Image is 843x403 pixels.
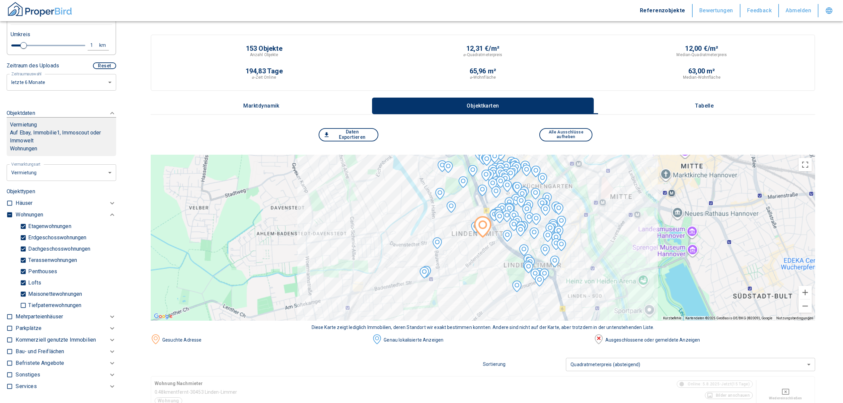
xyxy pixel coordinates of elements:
[760,388,811,396] button: Deselect for this search
[16,346,116,358] div: Bau- und Freiflächen
[463,52,502,58] p: ⌀-Quadratmeterpreis
[683,74,721,80] p: Median-Wohnfläche
[27,303,81,308] p: Tiefpaterrewohnungen
[243,103,279,109] p: Marktdynamik
[16,336,96,344] p: Kommerziell genutzte Immobilien
[705,392,753,399] button: Bilder anschauen
[483,361,566,368] p: Sortierung
[16,359,64,367] p: Befristete Angebote
[246,45,282,52] p: 153 Objekte
[10,145,113,153] p: Wohnungen
[16,313,63,321] p: Mehrparteienhäuser
[688,68,715,74] p: 63,00 m²
[382,337,593,344] div: Genau lokalisierte Anzeigen
[27,224,71,229] p: Etagenwohnungen
[470,68,497,74] p: 65,96 m²
[372,334,382,344] img: image
[151,324,815,331] div: Diese Karte zeigt lediglich Immobilien, deren Standort wir exakt bestimmen konnten. Andere sind n...
[676,52,727,58] p: Median-Quadratmeterpreis
[27,269,57,274] p: Penthouses
[10,121,37,129] p: Vermietung
[799,299,812,313] button: Verkleinern
[16,324,41,332] p: Parkplätze
[16,211,43,219] p: Wohnungen
[16,209,116,221] div: Wohnungen
[16,369,116,381] div: Sonstiges
[594,334,604,344] img: image
[663,316,681,321] button: Kurzbefehle
[151,334,161,344] img: image
[16,198,116,209] div: Häuser
[16,371,40,379] p: Sonstiges
[7,188,116,196] p: Objekttypen
[16,358,116,369] div: Befristete Angebote
[633,4,693,17] button: Referenzobjekte
[16,311,116,323] div: Mehrparteienhäuser
[152,312,174,321] img: Google
[776,316,813,320] a: Nutzungsbedingungen
[161,337,372,344] div: Gesuchte Adresse
[740,4,779,17] button: Feedback
[688,103,721,109] p: Tabelle
[89,41,101,49] div: 1
[779,4,818,17] button: Abmelden
[155,389,190,396] p: 0.48 km entfernt -
[685,45,718,52] p: 12,00 €/m²
[7,1,73,20] button: ProperBird Logo and Home Button
[7,1,73,18] img: ProperBird Logo and Home Button
[799,286,812,299] button: Vergrößern
[27,258,77,263] p: Terassenwohnungen
[252,74,276,80] p: ⌀-Zeit Online
[16,199,33,207] p: Häuser
[16,348,64,356] p: Bau- und Freiflächen
[7,164,116,181] div: letzte 6 Monate
[16,334,116,346] div: Kommerziell genutzte Immobilien
[155,380,503,387] p: Wohnung Nachmieter
[27,280,41,285] p: Lofts
[101,41,107,49] div: km
[466,103,499,109] p: Objektkarten
[7,62,59,70] p: Zeitraum des Uploads
[466,45,499,52] p: 12,31 €/m²
[151,98,815,114] div: wrapped label tabs example
[27,291,82,297] p: Maisonettewohnungen
[799,158,812,171] button: Vollbildansicht ein/aus
[769,396,780,401] p: Wieder
[27,235,86,240] p: Erdgeschosswohnungen
[93,62,116,69] button: Reset
[7,73,116,91] div: letzte 6 Monate
[693,4,740,17] button: Bewertungen
[246,68,283,74] p: 194,83 Tage
[27,246,90,252] p: Dachgeschosswohnungen
[7,109,35,117] p: Objektdaten
[539,128,592,141] button: Alle Ausschlüsse aufheben
[7,103,116,163] div: ObjektdatenVermietungAuf Ebay, Immobilie1, Immoscout oder ImmoweltWohnungen
[250,52,278,58] p: Anzahl Objekte
[190,389,237,396] p: 30453 Linden-Limmer
[470,74,496,80] p: ⌀-Wohnfläche
[152,312,174,321] a: Dieses Gebiet in Google Maps öffnen (in neuem Fenster)
[604,337,815,344] div: Ausgeschlossene oder gemeldete Anzeigen
[16,323,116,334] div: Parkplätze
[11,31,30,39] p: Umkreis
[88,40,109,50] button: 1km
[16,382,37,390] p: Services
[319,128,378,141] button: Daten Exportieren
[780,396,802,401] p: einschließen
[10,129,113,145] p: Auf Ebay, Immobilie1, Immoscout oder Immowelt
[685,316,772,320] span: Kartendaten ©2025 GeoBasis-DE/BKG (©2009), Google
[566,356,815,373] div: Quadratmeterpreis (absteigend)
[16,381,116,392] div: Services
